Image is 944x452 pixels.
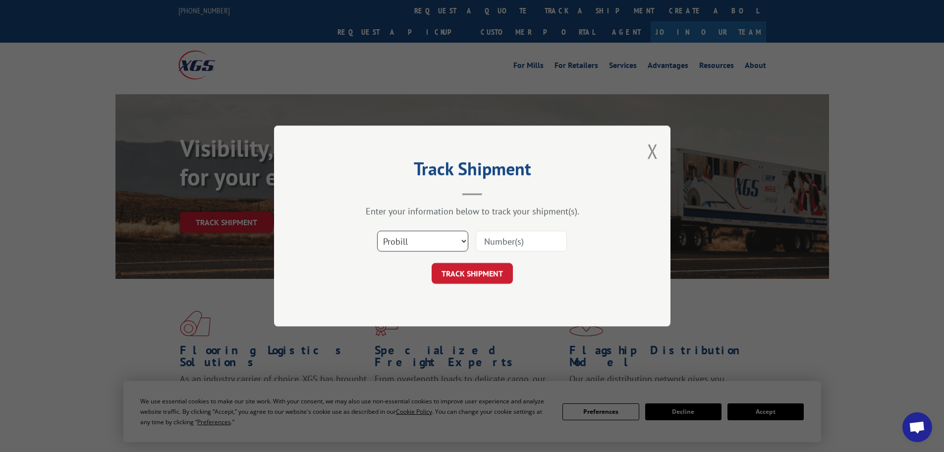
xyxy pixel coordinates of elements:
[902,412,932,442] div: Open chat
[476,231,567,252] input: Number(s)
[324,162,621,181] h2: Track Shipment
[324,205,621,217] div: Enter your information below to track your shipment(s).
[432,263,513,284] button: TRACK SHIPMENT
[647,138,658,164] button: Close modal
